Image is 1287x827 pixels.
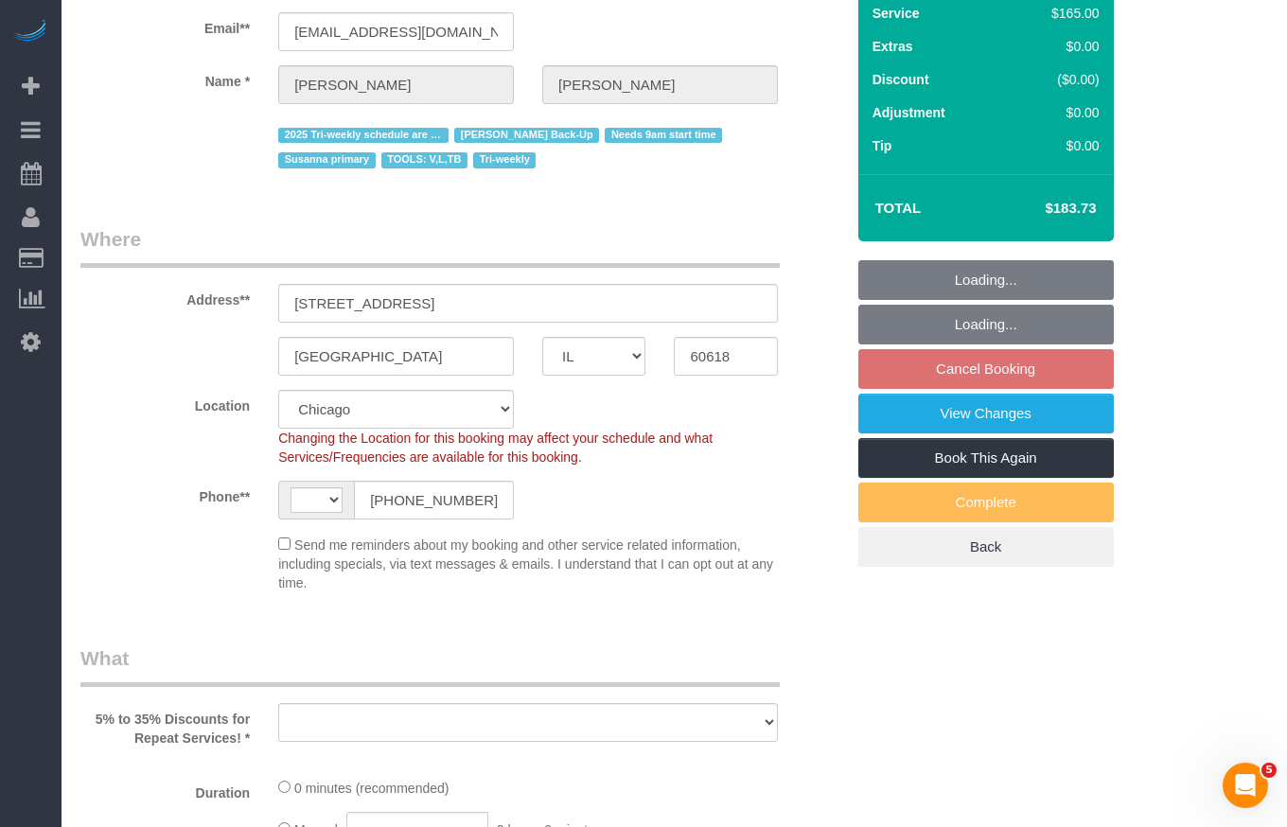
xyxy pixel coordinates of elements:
[873,4,920,23] label: Service
[66,777,264,802] label: Duration
[454,128,599,143] span: [PERSON_NAME] Back-Up
[858,394,1114,433] a: View Changes
[66,703,264,748] label: 5% to 35% Discounts for Repeat Services! *
[1012,136,1100,155] div: $0.00
[381,152,467,167] span: TOOLS: V,L,TB
[80,225,780,268] legend: Where
[278,537,773,590] span: Send me reminders about my booking and other service related information, including specials, via...
[858,438,1114,478] a: Book This Again
[1012,37,1100,56] div: $0.00
[278,65,514,104] input: First Name**
[1012,103,1100,122] div: $0.00
[988,201,1096,217] h4: $183.73
[674,337,777,376] input: Zip Code**
[278,152,375,167] span: Susanna primary
[66,65,264,91] label: Name *
[1012,4,1100,23] div: $165.00
[294,781,449,796] span: 0 minutes (recommended)
[11,19,49,45] img: Automaid Logo
[858,527,1114,567] a: Back
[473,152,536,167] span: Tri-weekly
[1012,70,1100,89] div: ($0.00)
[1261,763,1277,778] span: 5
[873,37,913,56] label: Extras
[873,70,929,89] label: Discount
[66,390,264,415] label: Location
[875,200,922,216] strong: Total
[278,128,449,143] span: 2025 Tri-weekly schedule are all set!
[873,136,892,155] label: Tip
[605,128,722,143] span: Needs 9am start time
[1223,763,1268,808] iframe: Intercom live chat
[873,103,945,122] label: Adjustment
[542,65,778,104] input: Last Name*
[278,431,713,465] span: Changing the Location for this booking may affect your schedule and what Services/Frequencies are...
[80,644,780,687] legend: What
